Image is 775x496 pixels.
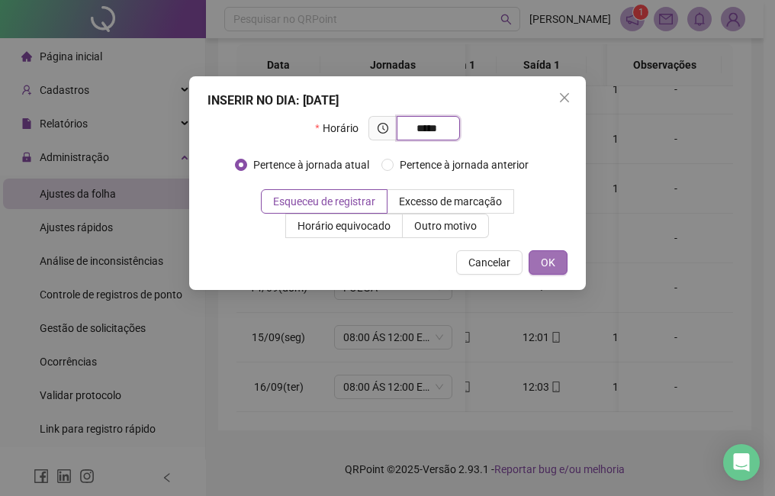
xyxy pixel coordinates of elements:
[456,250,523,275] button: Cancelar
[273,195,375,208] span: Esqueceu de registrar
[247,156,375,173] span: Pertence à jornada atual
[541,254,555,271] span: OK
[399,195,502,208] span: Excesso de marcação
[723,444,760,481] div: Open Intercom Messenger
[297,220,391,232] span: Horário equivocado
[315,116,368,140] label: Horário
[558,92,571,104] span: close
[468,254,510,271] span: Cancelar
[378,123,388,134] span: clock-circle
[529,250,568,275] button: OK
[207,92,568,110] div: INSERIR NO DIA : [DATE]
[394,156,535,173] span: Pertence à jornada anterior
[552,85,577,110] button: Close
[414,220,477,232] span: Outro motivo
